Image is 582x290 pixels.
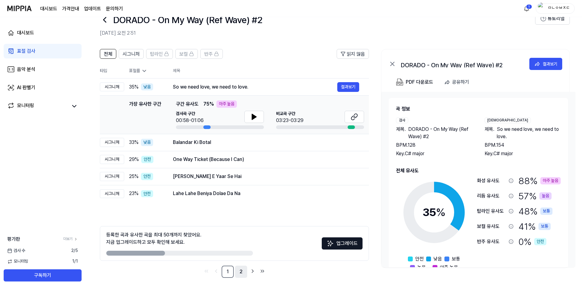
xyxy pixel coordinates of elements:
[62,5,79,12] a: 가격안내
[477,238,506,245] div: 반주 유사도
[129,173,138,180] span: 25 %
[422,204,446,221] div: 35
[141,190,153,197] div: 안전
[173,190,359,197] div: Lahe Lahe Beniya Dolae Da Na
[176,117,204,124] div: 00:58-01:06
[173,83,337,91] div: So we need love, we need to love.
[4,80,82,95] a: AI 판별기
[401,60,523,68] div: DORADO - On My Way (Ref Wave) #2
[146,49,173,59] button: 탑라인
[173,173,359,180] div: [PERSON_NAME] E Yaar Se Hai
[129,156,139,163] span: 29 %
[100,189,124,198] div: 시그니처
[433,255,442,263] span: 낮음
[258,267,267,275] a: Go to last page
[150,51,163,58] span: 탑라인
[442,76,474,88] button: 공유하기
[113,13,262,26] h1: DORADO - On My Way (Ref Wave) #2
[408,126,472,140] span: DORADO - On My Way (Ref Wave) #2
[529,58,562,70] button: 결과보기
[203,100,214,108] span: 75 %
[477,177,506,184] div: 화성 유사도
[518,235,546,248] div: 0 %
[477,223,506,230] div: 보컬 유사도
[235,266,247,278] a: 2
[100,155,124,164] div: 시그니처
[534,238,546,245] div: 안전
[381,92,575,267] a: 곡 정보검사제목.DORADO - On My Way (Ref Wave) #2BPM.128Key.C# major[DEMOGRAPHIC_DATA]제목.So we need love,...
[100,82,124,92] div: 시그니처
[538,2,545,15] img: profile
[322,243,363,248] a: Sparkles업그레이드
[276,111,303,117] span: 비교곡 구간
[17,84,35,91] div: AI 판별기
[522,4,531,13] button: 알림1
[173,139,359,146] div: Balandar Ki Botal
[540,177,561,184] div: 아주 높음
[141,83,153,91] div: 낮음
[129,83,138,91] span: 35 %
[485,150,561,157] div: Key. C# major
[17,29,34,37] div: 대시보드
[71,248,78,254] span: 2 / 5
[526,4,532,9] div: 1
[212,267,220,275] a: Go to previous page
[276,117,303,124] div: 03:23-03:29
[452,255,460,263] span: 보통
[7,236,20,243] span: 평가판
[485,142,561,149] div: BPM. 154
[539,192,552,200] div: 높음
[200,49,223,59] button: 반주
[106,5,123,12] a: 문의하기
[176,100,198,108] span: 구간 유사도
[222,266,234,278] a: 1
[72,258,78,264] span: 1 / 1
[100,64,124,79] th: 타입
[523,5,530,12] img: 알림
[100,49,116,59] button: 전체
[7,258,28,264] span: 모니터링
[129,139,138,146] span: 33 %
[440,264,458,271] span: 아주 높음
[173,156,359,163] div: One Way Ticket (Because I Can)
[518,174,561,187] div: 88 %
[129,100,161,129] div: 가장 유사한 구간
[4,269,82,281] button: 구독하기
[248,267,257,275] a: Go to next page
[17,66,35,73] div: 음악 분석
[396,167,561,174] h2: 전체 유사도
[538,223,551,230] div: 보통
[100,138,124,147] div: 시그니처
[477,192,506,200] div: 리듬 유사도
[104,51,112,58] span: 전체
[123,51,140,58] span: 시그니처
[477,208,506,215] div: 탑라인 유사도
[337,82,359,92] button: 결과보기
[7,248,25,254] span: 검사 수
[417,264,426,271] span: 높음
[4,62,82,77] a: 음악 분석
[396,126,406,140] span: 제목 .
[129,68,163,74] div: 표절률
[327,240,334,247] img: Sparkles
[547,5,571,12] div: ㅁㄴㅇㅂㅈㄷ
[179,51,188,58] span: 보컬
[406,78,433,86] div: PDF 다운로드
[204,51,213,58] span: 반주
[84,5,101,12] a: 업데이트
[4,44,82,58] a: 표절 검사
[7,102,68,110] a: 모니터링
[4,26,82,40] a: 대시보드
[485,126,494,140] span: 제목 .
[395,76,434,88] button: PDF 다운로드
[17,47,35,55] div: 표절 검사
[141,173,153,180] div: 안전
[173,64,369,78] th: 제목
[202,267,211,275] a: Go to first page
[216,100,237,108] div: 아주 높음
[396,79,403,86] img: PDF Download
[129,190,138,197] span: 23 %
[100,266,369,278] nav: pagination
